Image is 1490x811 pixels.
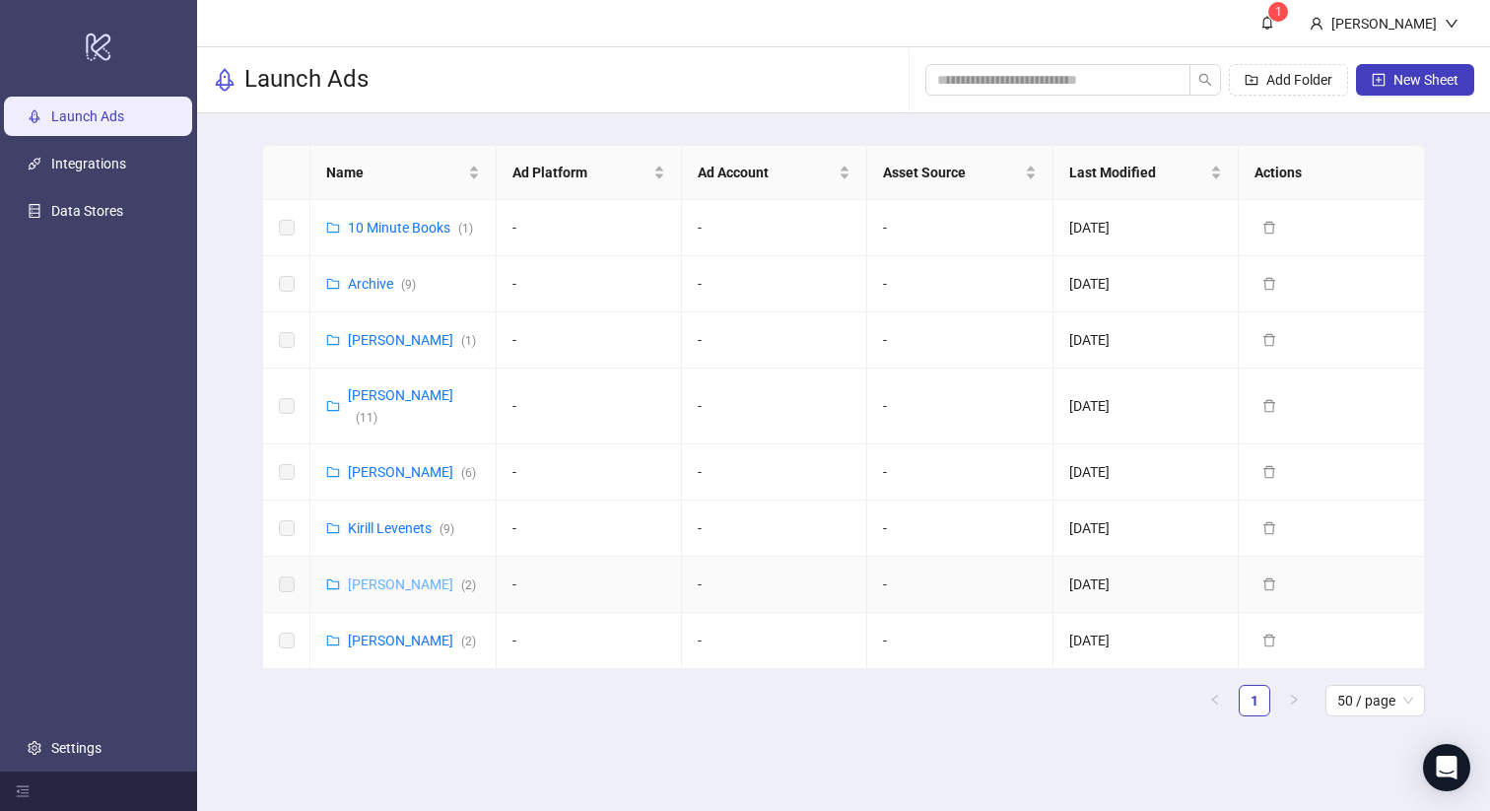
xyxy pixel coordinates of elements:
span: ( 2 ) [461,635,476,648]
span: delete [1262,277,1276,291]
span: ( 11 ) [356,411,377,425]
span: New Sheet [1393,72,1458,88]
a: Launch Ads [51,108,124,124]
span: left [1209,694,1221,706]
td: - [497,312,682,369]
a: Archive(9) [348,276,416,292]
span: delete [1262,465,1276,479]
button: New Sheet [1356,64,1474,96]
span: folder [326,521,340,535]
span: folder [326,221,340,235]
td: - [867,557,1052,613]
td: [DATE] [1053,369,1239,444]
a: 10 Minute Books(1) [348,220,473,236]
span: ( 1 ) [458,222,473,236]
td: - [497,557,682,613]
td: - [497,200,682,256]
td: [DATE] [1053,444,1239,501]
span: delete [1262,577,1276,591]
td: - [497,256,682,312]
div: Open Intercom Messenger [1423,744,1470,791]
td: - [682,312,867,369]
span: menu-fold [16,784,30,798]
li: Next Page [1278,685,1310,716]
span: ( 1 ) [461,334,476,348]
span: ( 9 ) [401,278,416,292]
th: Actions [1239,146,1424,200]
span: ( 9 ) [440,522,454,536]
span: bell [1260,16,1274,30]
td: - [867,369,1052,444]
td: [DATE] [1053,557,1239,613]
td: [DATE] [1053,613,1239,669]
span: folder [326,399,340,413]
span: delete [1262,221,1276,235]
span: Ad Platform [512,162,649,183]
td: - [497,501,682,557]
td: - [682,613,867,669]
div: Page Size [1325,685,1425,716]
th: Asset Source [867,146,1052,200]
span: plus-square [1372,73,1386,87]
span: ( 2 ) [461,578,476,592]
a: [PERSON_NAME](11) [348,387,453,425]
td: - [682,369,867,444]
sup: 1 [1268,2,1288,22]
a: [PERSON_NAME](2) [348,576,476,592]
span: down [1445,17,1458,31]
td: - [867,613,1052,669]
a: 1 [1240,686,1269,715]
a: Integrations [51,156,126,171]
td: - [867,200,1052,256]
span: rocket [213,68,237,92]
td: - [867,312,1052,369]
th: Ad Platform [497,146,682,200]
span: folder [326,277,340,291]
td: - [867,256,1052,312]
td: - [682,444,867,501]
td: - [682,557,867,613]
td: - [682,256,867,312]
span: delete [1262,634,1276,647]
button: left [1199,685,1231,716]
th: Ad Account [682,146,867,200]
span: Last Modified [1069,162,1206,183]
span: Asset Source [883,162,1020,183]
span: search [1198,73,1212,87]
th: Name [310,146,496,200]
h3: Launch Ads [244,64,369,96]
a: Settings [51,740,102,756]
span: delete [1262,333,1276,347]
div: [PERSON_NAME] [1323,13,1445,34]
span: delete [1262,399,1276,413]
span: folder [326,465,340,479]
span: delete [1262,521,1276,535]
td: [DATE] [1053,256,1239,312]
li: 1 [1239,685,1270,716]
td: - [497,613,682,669]
td: [DATE] [1053,200,1239,256]
a: Kirill Levenets(9) [348,520,454,536]
span: right [1288,694,1300,706]
a: Data Stores [51,203,123,219]
span: Name [326,162,463,183]
span: user [1310,17,1323,31]
span: folder [326,333,340,347]
span: folder-add [1245,73,1258,87]
span: Ad Account [698,162,835,183]
th: Last Modified [1053,146,1239,200]
button: Add Folder [1229,64,1348,96]
span: folder [326,577,340,591]
td: - [867,501,1052,557]
td: - [682,200,867,256]
td: [DATE] [1053,312,1239,369]
span: Add Folder [1266,72,1332,88]
a: [PERSON_NAME](6) [348,464,476,480]
td: - [867,444,1052,501]
td: - [682,501,867,557]
span: folder [326,634,340,647]
td: - [497,444,682,501]
span: ( 6 ) [461,466,476,480]
a: [PERSON_NAME](2) [348,633,476,648]
td: [DATE] [1053,501,1239,557]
